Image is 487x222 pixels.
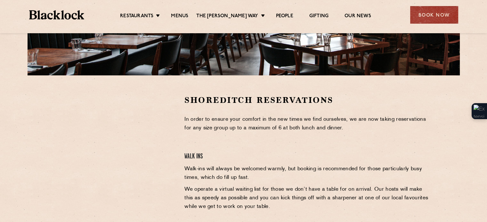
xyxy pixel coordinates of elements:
[184,152,430,161] h4: Walk Ins
[80,95,152,191] iframe: OpenTable make booking widget
[120,13,153,20] a: Restaurants
[345,13,371,20] a: Our News
[184,185,430,211] p: We operate a virtual waiting list for those we don’t have a table for on arrival. Our hosts will ...
[196,13,258,20] a: The [PERSON_NAME] Way
[474,105,485,118] img: Extension Icon
[184,95,430,106] h2: Shoreditch Reservations
[29,10,85,19] img: BL_Textured_Logo-footer-cropped.svg
[184,115,430,133] p: In order to ensure your comfort in the new times we find ourselves, we are now taking reservation...
[171,13,188,20] a: Menus
[276,13,293,20] a: People
[309,13,329,20] a: Gifting
[410,6,458,24] div: Book Now
[184,165,430,182] p: Walk-ins will always be welcomed warmly, but booking is recommended for those particularly busy t...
